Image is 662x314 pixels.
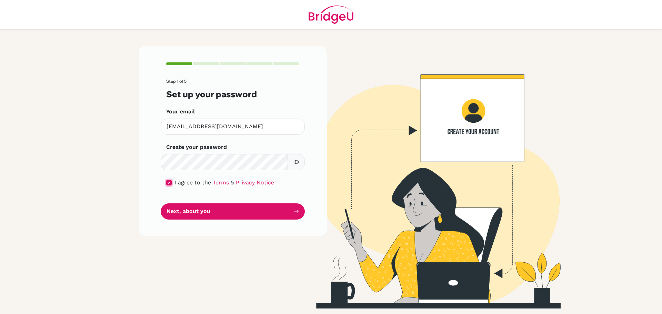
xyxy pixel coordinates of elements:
[174,179,211,186] span: I agree to the
[231,179,234,186] span: &
[166,143,227,151] label: Create your password
[161,203,305,220] button: Next, about you
[213,179,229,186] a: Terms
[166,79,187,84] span: Step 1 of 5
[161,119,305,135] input: Insert your email*
[236,179,274,186] a: Privacy Notice
[166,89,299,99] h3: Set up your password
[166,108,195,116] label: Your email
[233,46,626,308] img: Create your account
